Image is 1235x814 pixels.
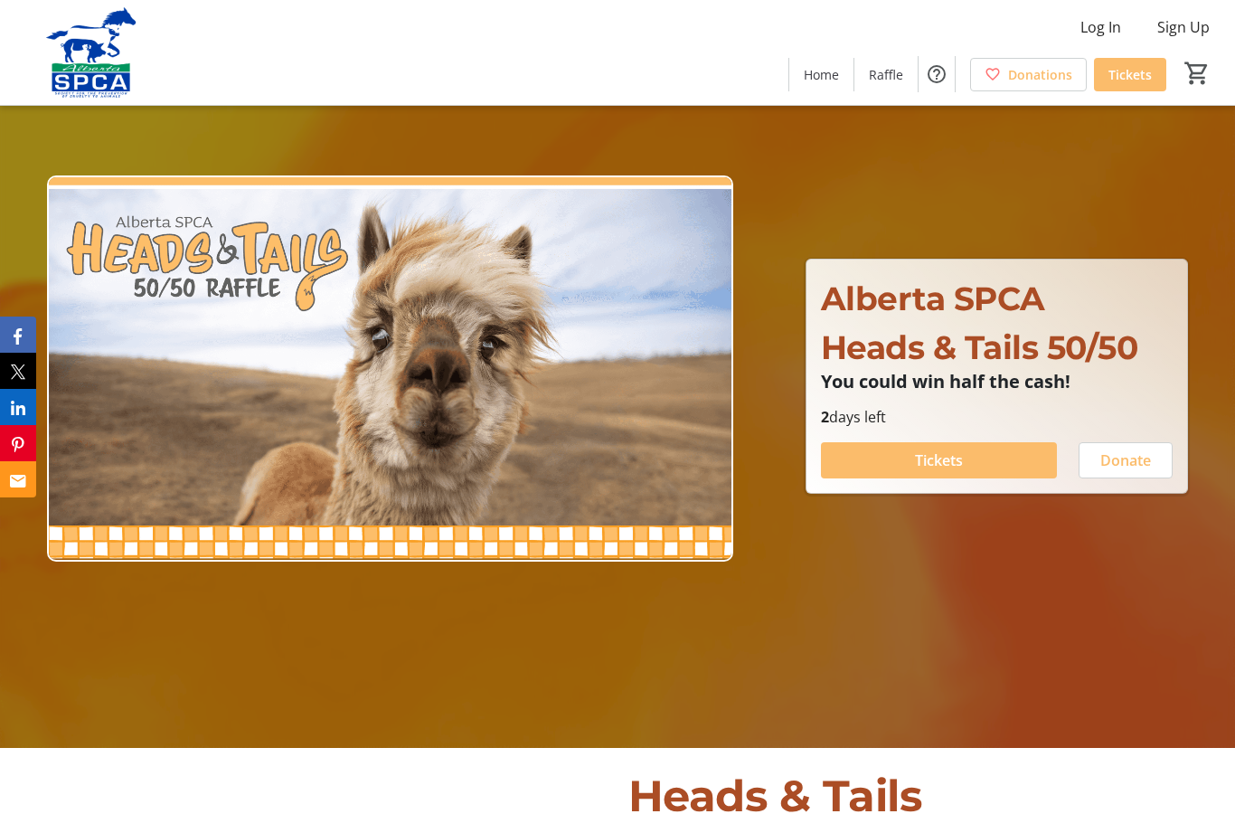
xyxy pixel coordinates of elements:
[47,175,733,562] img: Campaign CTA Media Photo
[11,7,172,98] img: Alberta SPCA's Logo
[1008,65,1072,84] span: Donations
[821,407,829,427] span: 2
[804,65,839,84] span: Home
[821,279,1045,318] span: Alberta SPCA
[1079,442,1173,478] button: Donate
[1094,58,1166,91] a: Tickets
[1080,16,1121,38] span: Log In
[1108,65,1152,84] span: Tickets
[1066,13,1136,42] button: Log In
[821,372,1173,392] p: You could win half the cash!
[970,58,1087,91] a: Donations
[821,327,1138,367] span: Heads & Tails 50/50
[821,442,1057,478] button: Tickets
[869,65,903,84] span: Raffle
[1181,57,1213,90] button: Cart
[1143,13,1224,42] button: Sign Up
[789,58,853,91] a: Home
[1157,16,1210,38] span: Sign Up
[1100,450,1151,471] span: Donate
[919,56,955,92] button: Help
[821,406,1173,428] p: days left
[915,450,963,471] span: Tickets
[854,58,918,91] a: Raffle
